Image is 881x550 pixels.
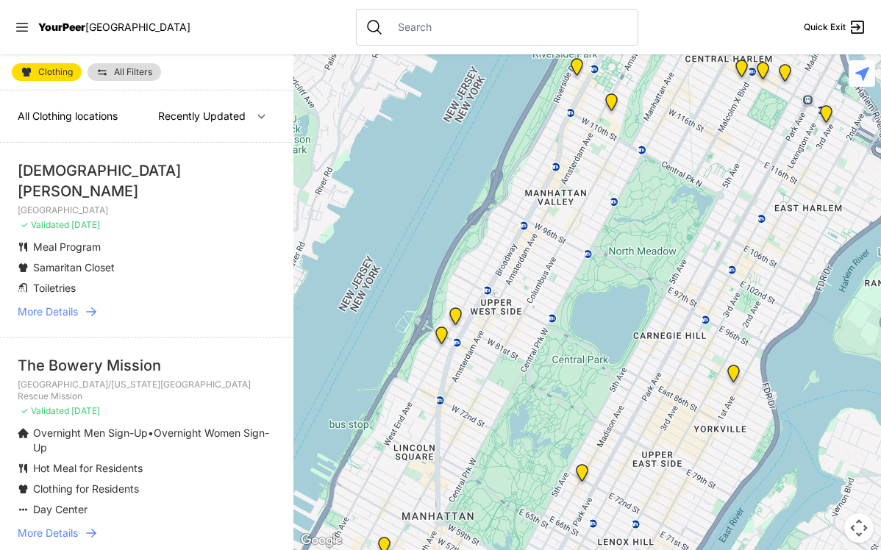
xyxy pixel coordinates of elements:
span: [DATE] [71,405,100,416]
div: Manhattan [754,62,772,85]
p: [GEOGRAPHIC_DATA] [18,204,276,216]
a: Clothing [12,63,82,81]
span: All Filters [114,68,152,76]
a: All Filters [88,63,161,81]
span: Samaritan Closet [33,261,115,274]
span: Meal Program [33,240,101,253]
span: Clothing [38,68,73,76]
div: Manhattan [573,464,591,488]
a: Quick Exit [804,18,866,36]
div: Avenue Church [724,365,743,388]
div: [DEMOGRAPHIC_DATA][PERSON_NAME] [18,160,276,201]
span: Hot Meal for Residents [33,462,143,474]
span: Clothing for Residents [33,482,139,495]
div: Main Location [817,105,835,129]
a: More Details [18,526,276,540]
span: • [148,426,154,439]
span: [DATE] [71,219,100,230]
span: [GEOGRAPHIC_DATA] [85,21,190,33]
a: YourPeer[GEOGRAPHIC_DATA] [38,23,190,32]
span: Day Center [33,503,88,515]
p: [GEOGRAPHIC_DATA]/[US_STATE][GEOGRAPHIC_DATA] Rescue Mission [18,379,276,402]
span: More Details [18,526,78,540]
div: East Harlem [776,64,794,87]
span: Overnight Men Sign-Up [33,426,148,439]
span: Quick Exit [804,21,846,33]
span: YourPeer [38,21,85,33]
div: The Bowery Mission [18,355,276,376]
span: Toiletries [33,282,76,294]
img: Google [297,531,346,550]
div: Ford Hall [568,58,586,82]
span: ✓ Validated [21,405,69,416]
span: ✓ Validated [21,219,69,230]
span: All Clothing locations [18,110,118,122]
a: Open this area in Google Maps (opens a new window) [297,531,346,550]
span: More Details [18,304,78,319]
div: Pathways Adult Drop-In Program [446,307,465,331]
input: Search [389,20,629,35]
div: The Cathedral Church of St. John the Divine [602,93,621,117]
a: More Details [18,304,276,319]
button: Map camera controls [844,513,874,543]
